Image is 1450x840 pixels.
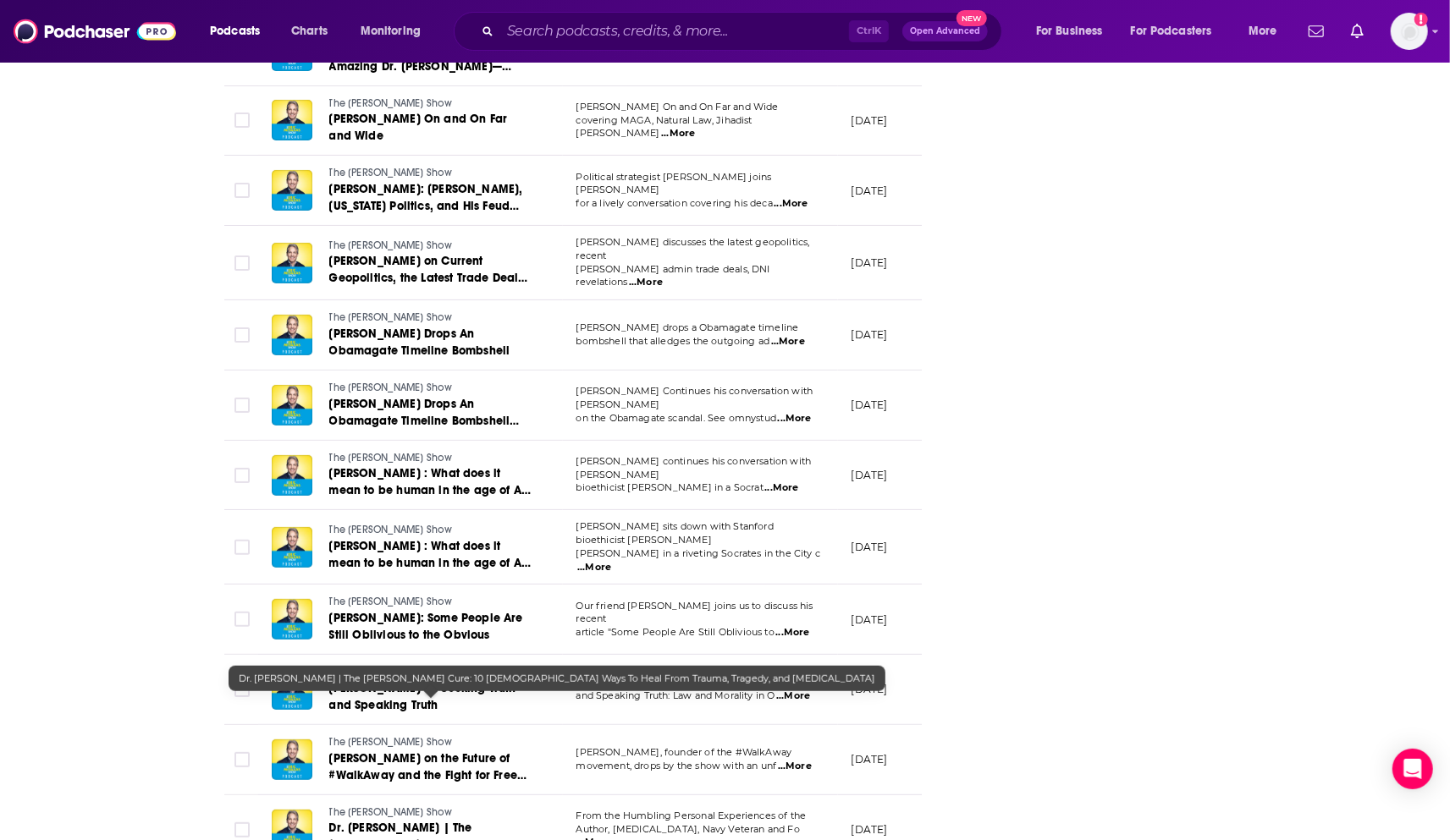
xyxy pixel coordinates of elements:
span: for a lively conversation covering his deca [576,197,773,209]
span: New [957,10,987,26]
a: [PERSON_NAME] on Seeking Truth and Speaking Truth [329,680,532,714]
span: [PERSON_NAME] drops a Obamagate timeline [576,321,799,333]
span: Ctrl K [849,20,889,42]
button: open menu [349,18,443,45]
a: The [PERSON_NAME] Show [329,735,532,750]
button: open menu [1120,18,1237,45]
span: on the Obamagate scandal. See omnystud [576,412,777,424]
span: The [PERSON_NAME] Show [329,167,453,178]
span: Podcasts [210,19,260,43]
span: For Podcasters [1131,19,1212,43]
p: [DATE] [852,113,888,128]
input: Search podcasts, credits, & more... [500,18,849,45]
span: [PERSON_NAME] Continues his conversation with [PERSON_NAME] [576,385,813,410]
span: Toggle select row [234,327,250,343]
a: The [PERSON_NAME] Show [329,166,532,181]
button: open menu [1237,18,1298,45]
span: [PERSON_NAME] sits down with Stanford bioethicist [PERSON_NAME] [576,520,774,546]
span: ...More [577,561,611,574]
span: Toggle select row [234,468,250,483]
a: The [PERSON_NAME] Show [329,523,532,538]
a: [PERSON_NAME] on Current Geopolitics, the Latest Trade Deals, DNI Revelations and Other Small Topics [329,253,532,287]
span: ...More [764,481,798,495]
span: Toggle select row [234,255,250,271]
span: The [PERSON_NAME] Show [329,311,453,323]
div: Open Intercom Messenger [1392,749,1433,789]
svg: Add a profile image [1414,13,1428,26]
span: ...More [774,197,808,211]
p: [DATE] [852,822,888,837]
span: [PERSON_NAME] : What does it mean to be human in the age of AI and gene editing? [329,539,531,587]
span: movement, drops by the show with an unf [576,760,777,771]
span: Dr. [PERSON_NAME] | The [PERSON_NAME] Cure: 10 [DEMOGRAPHIC_DATA] Ways To Heal From Trauma, Trage... [239,673,875,684]
span: Toggle select row [234,682,250,697]
a: The [PERSON_NAME] Show [329,381,532,396]
span: [PERSON_NAME] on Current Geopolitics, the Latest Trade Deals, DNI Revelations and Other Small Topics [329,254,528,319]
button: Open AdvancedNew [902,21,988,41]
span: More [1249,19,1277,43]
p: [DATE] [852,398,888,412]
span: ...More [661,127,695,140]
span: ...More [771,335,805,349]
span: Open Advanced [910,27,980,36]
span: Charts [291,19,328,43]
span: [PERSON_NAME] continues his conversation with [PERSON_NAME] [576,455,812,480]
p: [DATE] [852,468,888,482]
span: [PERSON_NAME] in a riveting Socrates in the City c [576,547,821,559]
span: ...More [629,276,663,289]
span: [PERSON_NAME] on Seeking Truth and Speaking Truth [329,681,516,712]
span: Our friend [PERSON_NAME] joins us to discuss his recent [576,600,813,625]
span: [PERSON_NAME] : What does it mean to be human in the age of AI and gene editing? (Continued) [329,466,531,514]
span: ...More [775,626,809,640]
span: [PERSON_NAME]: Some People Are Still Oblivious to the Obvious [329,611,523,642]
span: The [PERSON_NAME] Show [329,382,453,393]
a: The [PERSON_NAME] Show [329,239,532,254]
a: The [PERSON_NAME] Show [329,595,532,610]
a: The [PERSON_NAME] Show [329,96,532,112]
span: The [PERSON_NAME] Show [329,452,453,464]
a: [PERSON_NAME] On and On Far and Wide [329,111,532,145]
span: [PERSON_NAME] Drops An Obamagate Timeline Bombshell [329,327,510,358]
span: Monitoring [361,19,421,43]
a: The [PERSON_NAME] Show [329,805,532,821]
span: Toggle select row [234,183,250,198]
span: For Business [1036,19,1103,43]
a: Show notifications dropdown [1344,17,1370,46]
img: Podchaser - Follow, Share and Rate Podcasts [14,15,176,47]
p: [DATE] [852,752,888,766]
p: [DATE] [852,540,888,554]
span: Toggle select row [234,540,250,555]
a: [PERSON_NAME] Drops An Obamagate Timeline Bombshell [329,326,532,360]
span: The [PERSON_NAME] Show [329,239,453,251]
span: [PERSON_NAME] Drops An Obamagate Timeline Bombshell (Continued) [329,397,520,445]
span: bombshell that alledges the outgoing ad [576,335,770,347]
a: The [PERSON_NAME] Show [329,451,532,466]
button: open menu [1024,18,1124,45]
a: Charts [280,18,338,45]
span: covering MAGA, Natural Law, Jihadist [PERSON_NAME] [576,114,753,140]
span: Toggle select row [234,612,250,627]
span: ...More [778,412,812,425]
span: [PERSON_NAME], founder of the #WalkAway [576,746,792,758]
a: [PERSON_NAME]: Some People Are Still Oblivious to the Obvious [329,610,532,644]
span: ...More [778,760,812,773]
span: The [PERSON_NAME] Show [329,524,453,535]
p: [DATE] [852,184,888,198]
a: [PERSON_NAME] on the Future of #WalkAway and the Fight for Free Speech [329,750,532,784]
p: [DATE] [852,255,888,270]
span: Toggle select row [234,822,250,837]
button: open menu [198,18,282,45]
p: [DATE] [852,612,888,627]
span: From the Humbling Personal Experiences of the [576,810,807,821]
a: [PERSON_NAME]: [PERSON_NAME], [US_STATE] Politics, and His Feud with [PERSON_NAME] [329,181,532,215]
a: Show notifications dropdown [1302,17,1331,46]
img: User Profile [1391,13,1428,50]
div: Search podcasts, credits, & more... [470,12,1018,51]
span: [PERSON_NAME] On and On Far and Wide [576,101,779,113]
span: Logged in as TinaPugh [1391,13,1428,50]
span: Toggle select row [234,752,250,767]
span: and Speaking Truth: Law and Morality in O [576,689,775,701]
span: The [PERSON_NAME] Show [329,596,453,607]
span: Toggle select row [234,398,250,413]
